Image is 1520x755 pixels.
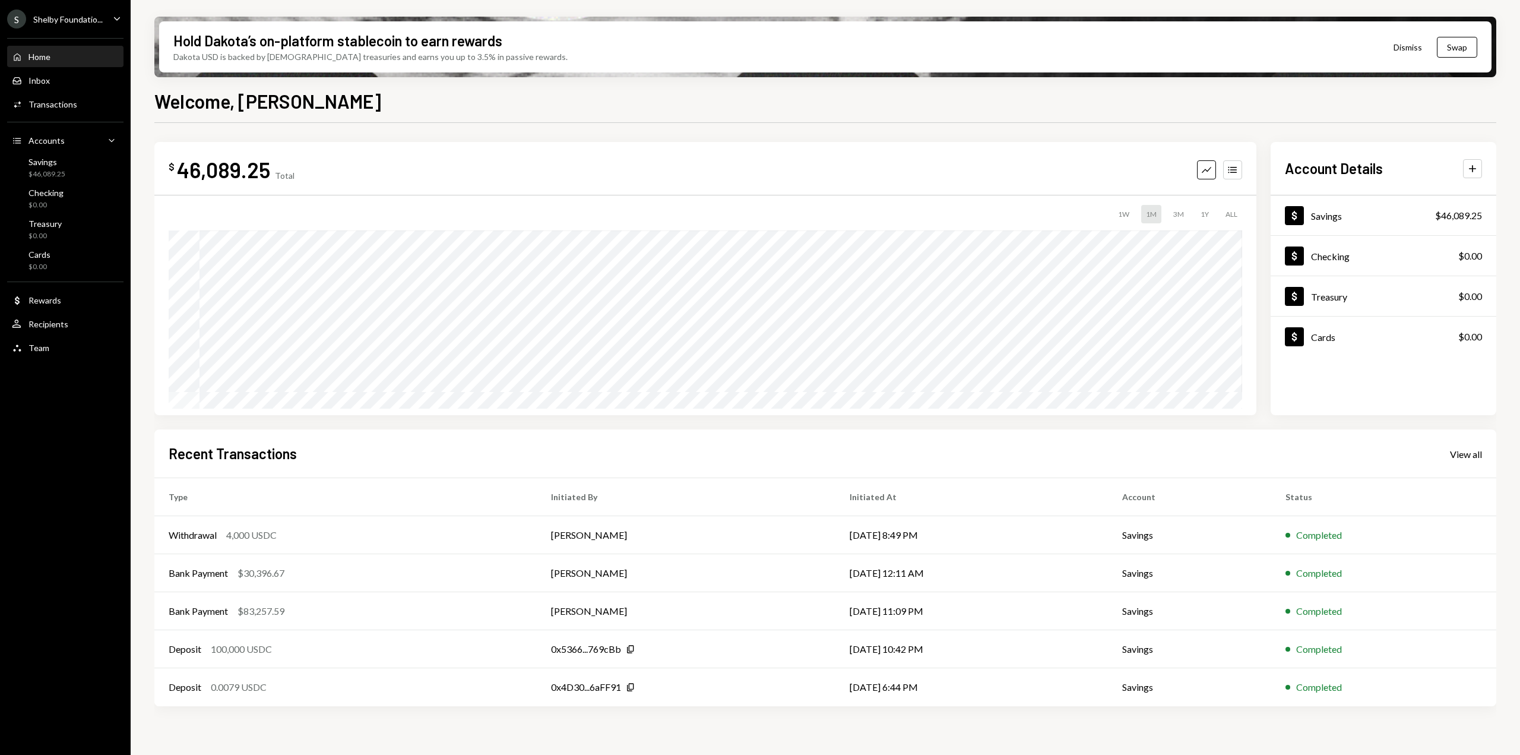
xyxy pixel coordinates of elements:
[169,566,228,580] div: Bank Payment
[173,31,502,50] div: Hold Dakota’s on-platform stablecoin to earn rewards
[551,642,621,656] div: 0x5366...769cBb
[28,75,50,86] div: Inbox
[1285,159,1383,178] h2: Account Details
[1379,33,1437,61] button: Dismiss
[211,642,272,656] div: 100,000 USDC
[28,200,64,210] div: $0.00
[1450,448,1482,460] div: View all
[1296,566,1342,580] div: Completed
[1311,331,1335,343] div: Cards
[33,14,103,24] div: Shelby Foundatio...
[237,604,284,618] div: $83,257.59
[7,10,26,29] div: S
[1108,668,1272,706] td: Savings
[1296,642,1342,656] div: Completed
[7,93,123,115] a: Transactions
[1435,209,1482,223] div: $46,089.25
[1108,516,1272,554] td: Savings
[169,161,175,173] div: $
[551,680,621,694] div: 0x4D30...6aFF91
[28,319,68,329] div: Recipients
[1458,289,1482,304] div: $0.00
[28,188,64,198] div: Checking
[1141,205,1161,223] div: 1M
[177,156,270,183] div: 46,089.25
[169,528,217,542] div: Withdrawal
[1271,236,1496,276] a: Checking$0.00
[7,153,123,182] a: Savings$46,089.25
[1196,205,1214,223] div: 1Y
[28,169,65,179] div: $46,089.25
[1311,251,1350,262] div: Checking
[537,516,835,554] td: [PERSON_NAME]
[169,604,228,618] div: Bank Payment
[1271,195,1496,235] a: Savings$46,089.25
[28,249,50,260] div: Cards
[835,592,1107,630] td: [DATE] 11:09 PM
[7,337,123,358] a: Team
[1108,592,1272,630] td: Savings
[28,262,50,272] div: $0.00
[1271,478,1496,516] th: Status
[275,170,294,181] div: Total
[28,52,50,62] div: Home
[154,478,537,516] th: Type
[1311,210,1342,222] div: Savings
[7,46,123,67] a: Home
[28,135,65,146] div: Accounts
[28,343,49,353] div: Team
[28,219,62,229] div: Treasury
[169,680,201,694] div: Deposit
[169,444,297,463] h2: Recent Transactions
[835,668,1107,706] td: [DATE] 6:44 PM
[7,313,123,334] a: Recipients
[7,129,123,151] a: Accounts
[1458,249,1482,263] div: $0.00
[7,215,123,244] a: Treasury$0.00
[1221,205,1242,223] div: ALL
[237,566,284,580] div: $30,396.67
[1108,630,1272,668] td: Savings
[1437,37,1477,58] button: Swap
[835,478,1107,516] th: Initiated At
[7,246,123,274] a: Cards$0.00
[1108,478,1272,516] th: Account
[28,295,61,305] div: Rewards
[1296,604,1342,618] div: Completed
[835,516,1107,554] td: [DATE] 8:49 PM
[28,99,77,109] div: Transactions
[1108,554,1272,592] td: Savings
[28,157,65,167] div: Savings
[7,184,123,213] a: Checking$0.00
[1296,528,1342,542] div: Completed
[169,642,201,656] div: Deposit
[173,50,568,63] div: Dakota USD is backed by [DEMOGRAPHIC_DATA] treasuries and earns you up to 3.5% in passive rewards.
[7,70,123,91] a: Inbox
[537,554,835,592] td: [PERSON_NAME]
[211,680,267,694] div: 0.0079 USDC
[835,554,1107,592] td: [DATE] 12:11 AM
[154,89,381,113] h1: Welcome, [PERSON_NAME]
[537,478,835,516] th: Initiated By
[7,289,123,311] a: Rewards
[1168,205,1189,223] div: 3M
[1271,276,1496,316] a: Treasury$0.00
[1271,317,1496,356] a: Cards$0.00
[28,231,62,241] div: $0.00
[1296,680,1342,694] div: Completed
[1113,205,1134,223] div: 1W
[1311,291,1347,302] div: Treasury
[537,592,835,630] td: [PERSON_NAME]
[1458,330,1482,344] div: $0.00
[226,528,277,542] div: 4,000 USDC
[835,630,1107,668] td: [DATE] 10:42 PM
[1450,447,1482,460] a: View all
